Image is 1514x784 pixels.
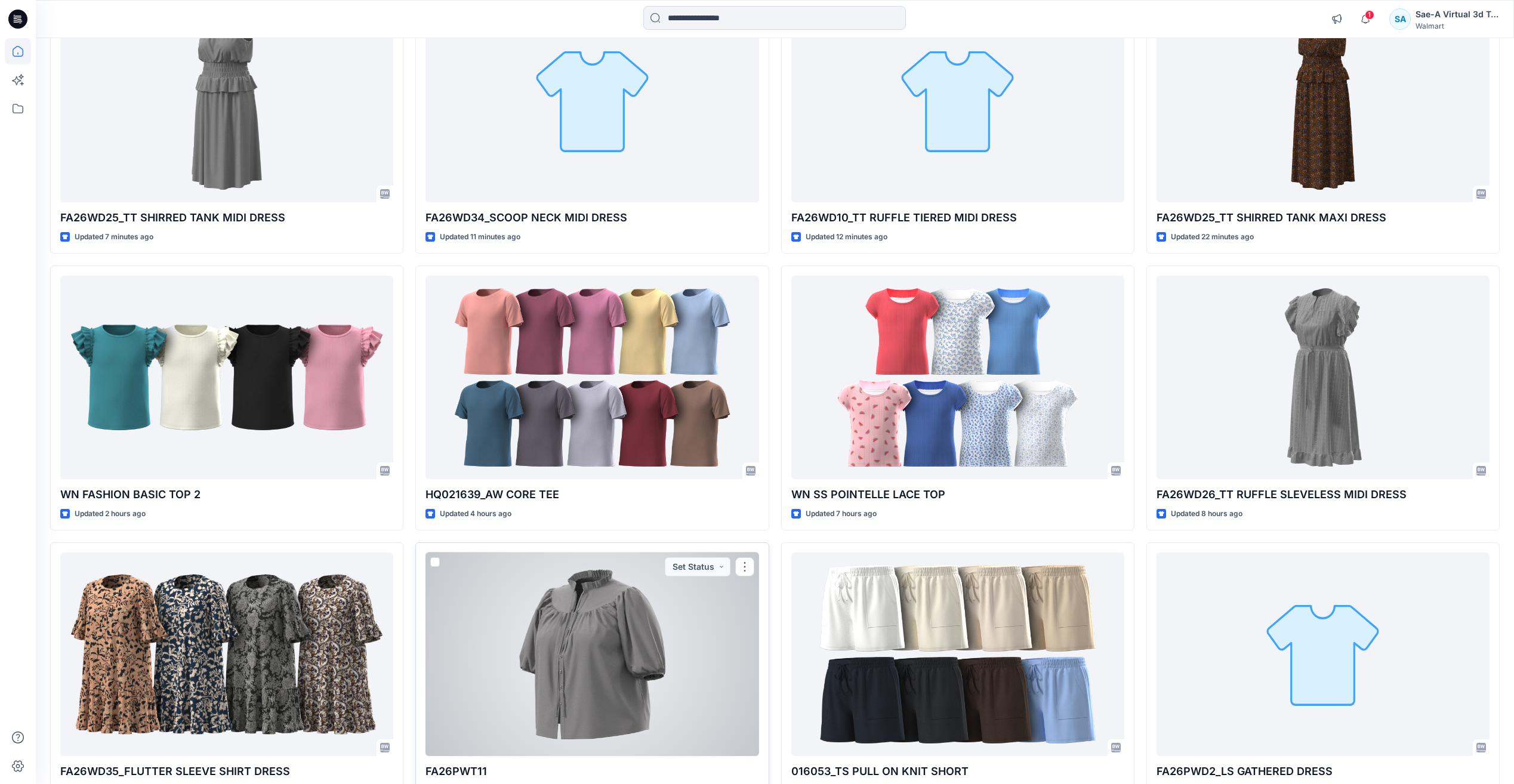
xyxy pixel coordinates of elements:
[1416,7,1499,21] div: Sae-A Virtual 3d Team
[425,209,758,226] p: FA26WD34_SCOOP NECK MIDI DRESS
[1157,209,1490,226] p: FA26WD25_TT SHIRRED TANK MAXI DRESS
[440,231,520,243] p: Updated 11 minutes ago
[791,552,1124,756] a: 016053_TS PULL ON KNIT SHORT
[425,763,758,780] p: FA26PWT11
[1416,21,1499,30] div: Walmart
[1157,486,1490,503] p: FA26WD26_TT RUFFLE SLEVELESS MIDI DRESS
[60,763,393,780] p: FA26WD35_FLUTTER SLEEVE SHIRT DRESS
[791,763,1124,780] p: 016053_TS PULL ON KNIT SHORT
[425,486,758,503] p: HQ021639_AW CORE TEE
[440,508,511,520] p: Updated 4 hours ago
[425,552,758,756] a: FA26PWT11
[1157,552,1490,756] a: FA26PWD2_LS GATHERED DRESS
[791,276,1124,479] a: WN SS POINTELLE LACE TOP
[75,508,146,520] p: Updated 2 hours ago
[60,486,393,503] p: WN FASHION BASIC TOP 2
[60,209,393,226] p: FA26WD25_TT SHIRRED TANK MIDI DRESS
[425,276,758,479] a: HQ021639_AW CORE TEE
[75,231,153,243] p: Updated 7 minutes ago
[1389,8,1411,30] div: SA
[1171,231,1254,243] p: Updated 22 minutes ago
[791,209,1124,226] p: FA26WD10_TT RUFFLE TIERED MIDI DRESS
[1365,10,1374,20] span: 1
[1157,763,1490,780] p: FA26PWD2_LS GATHERED DRESS
[806,508,877,520] p: Updated 7 hours ago
[1171,508,1242,520] p: Updated 8 hours ago
[60,552,393,756] a: FA26WD35_FLUTTER SLEEVE SHIRT DRESS
[1157,276,1490,479] a: FA26WD26_TT RUFFLE SLEVELESS MIDI DRESS
[60,276,393,479] a: WN FASHION BASIC TOP 2
[791,486,1124,503] p: WN SS POINTELLE LACE TOP
[806,231,887,243] p: Updated 12 minutes ago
